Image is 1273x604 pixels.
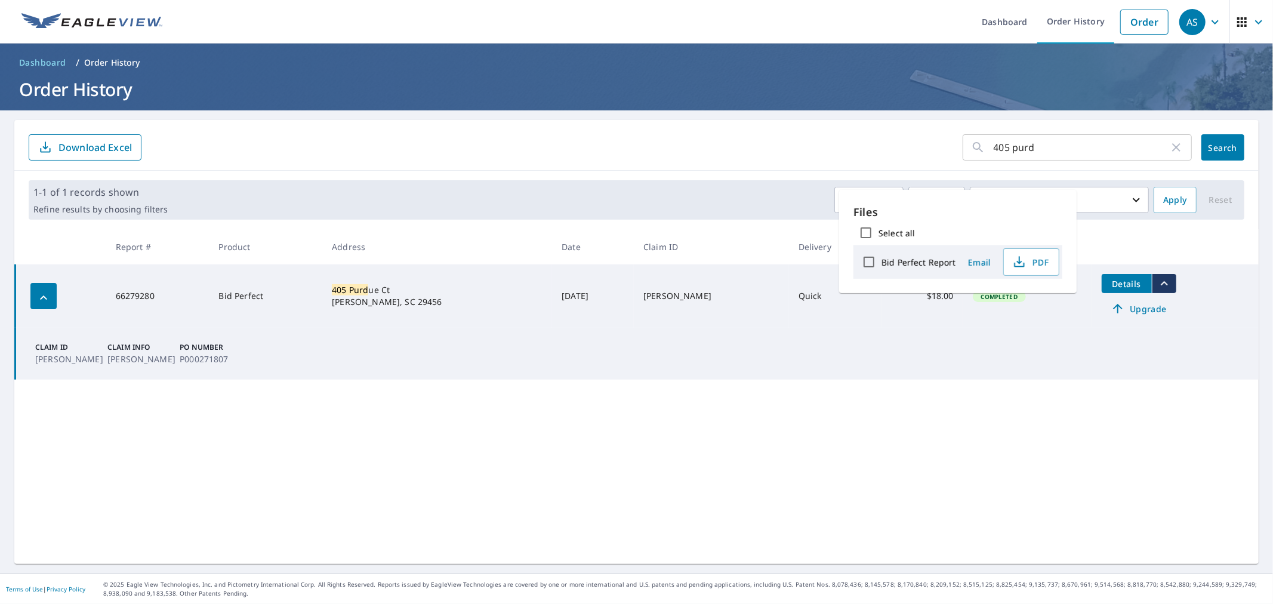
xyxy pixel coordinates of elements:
button: Products [834,187,904,213]
p: © 2025 Eagle View Technologies, Inc. and Pictometry International Corp. All Rights Reserved. Repo... [103,580,1267,598]
span: Details [1109,278,1145,289]
button: Status [908,187,965,213]
button: Apply [1154,187,1197,213]
p: P000271807 [180,353,247,365]
input: Address, Report #, Claim ID, etc. [994,131,1169,164]
td: [DATE] [552,264,634,328]
p: Order History [84,57,140,69]
p: 1-1 of 1 records shown [33,185,168,199]
div: ue Ct [PERSON_NAME], SC 29456 [332,284,543,308]
a: Dashboard [14,53,71,72]
p: Claim Info [107,342,175,353]
span: Apply [1163,193,1187,208]
a: Terms of Use [6,585,43,593]
button: Search [1201,134,1244,161]
span: Search [1211,142,1235,153]
th: Product [209,229,323,264]
button: Email [960,253,998,272]
button: filesDropdownBtn-66279280 [1152,274,1176,293]
td: $18.00 [881,264,963,328]
p: Files [853,204,1062,220]
h1: Order History [14,77,1259,101]
th: Date [552,229,634,264]
p: Download Excel [58,141,132,154]
span: Upgrade [1109,301,1169,316]
p: Refine results by choosing filters [33,204,168,215]
span: PDF [1011,255,1049,269]
td: [PERSON_NAME] [634,264,789,328]
th: Claim ID [634,229,789,264]
p: Claim ID [35,342,103,353]
span: Email [965,257,994,268]
li: / [76,56,79,70]
th: Delivery [789,229,881,264]
p: [PERSON_NAME] [107,353,175,365]
div: AS [1179,9,1206,35]
a: Order [1120,10,1169,35]
p: PO Number [180,342,247,353]
th: Report # [106,229,209,264]
th: Address [322,229,552,264]
td: 66279280 [106,264,209,328]
a: Upgrade [1102,299,1176,318]
nav: breadcrumb [14,53,1259,72]
td: Bid Perfect [209,264,323,328]
p: [PERSON_NAME] [35,353,103,365]
p: | [6,585,85,593]
button: Download Excel [29,134,141,161]
a: Privacy Policy [47,585,85,593]
span: Dashboard [19,57,66,69]
button: Last year [970,187,1149,213]
label: Select all [879,227,915,239]
span: Completed [974,292,1025,301]
label: Bid Perfect Report [881,257,955,268]
td: Quick [789,264,881,328]
button: detailsBtn-66279280 [1102,274,1152,293]
button: PDF [1003,248,1059,276]
img: EV Logo [21,13,162,31]
mark: 405 Purd [332,284,368,295]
